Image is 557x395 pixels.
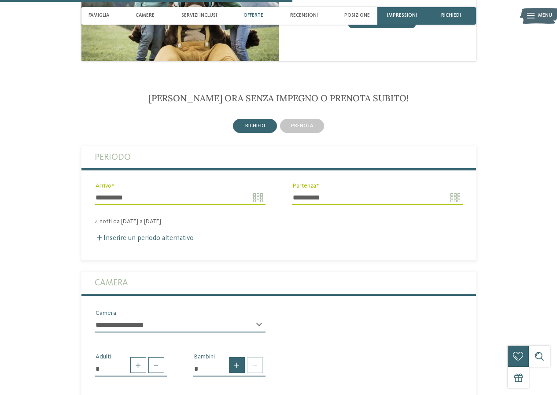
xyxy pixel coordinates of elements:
[387,13,417,18] span: Impressioni
[245,123,265,129] span: richiedi
[89,13,109,18] span: Famiglia
[148,92,409,103] span: [PERSON_NAME] ora senza impegno o prenota subito!
[95,146,463,168] label: Periodo
[291,123,313,129] span: prenota
[95,272,463,294] label: Camera
[290,13,318,18] span: Recensioni
[95,235,194,242] label: Inserire un periodo alternativo
[441,13,461,18] span: richiedi
[243,13,263,18] span: Offerte
[136,13,155,18] span: Camere
[344,13,370,18] span: Posizione
[81,218,476,225] div: 4 notti da [DATE] a [DATE]
[181,13,217,18] span: Servizi inclusi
